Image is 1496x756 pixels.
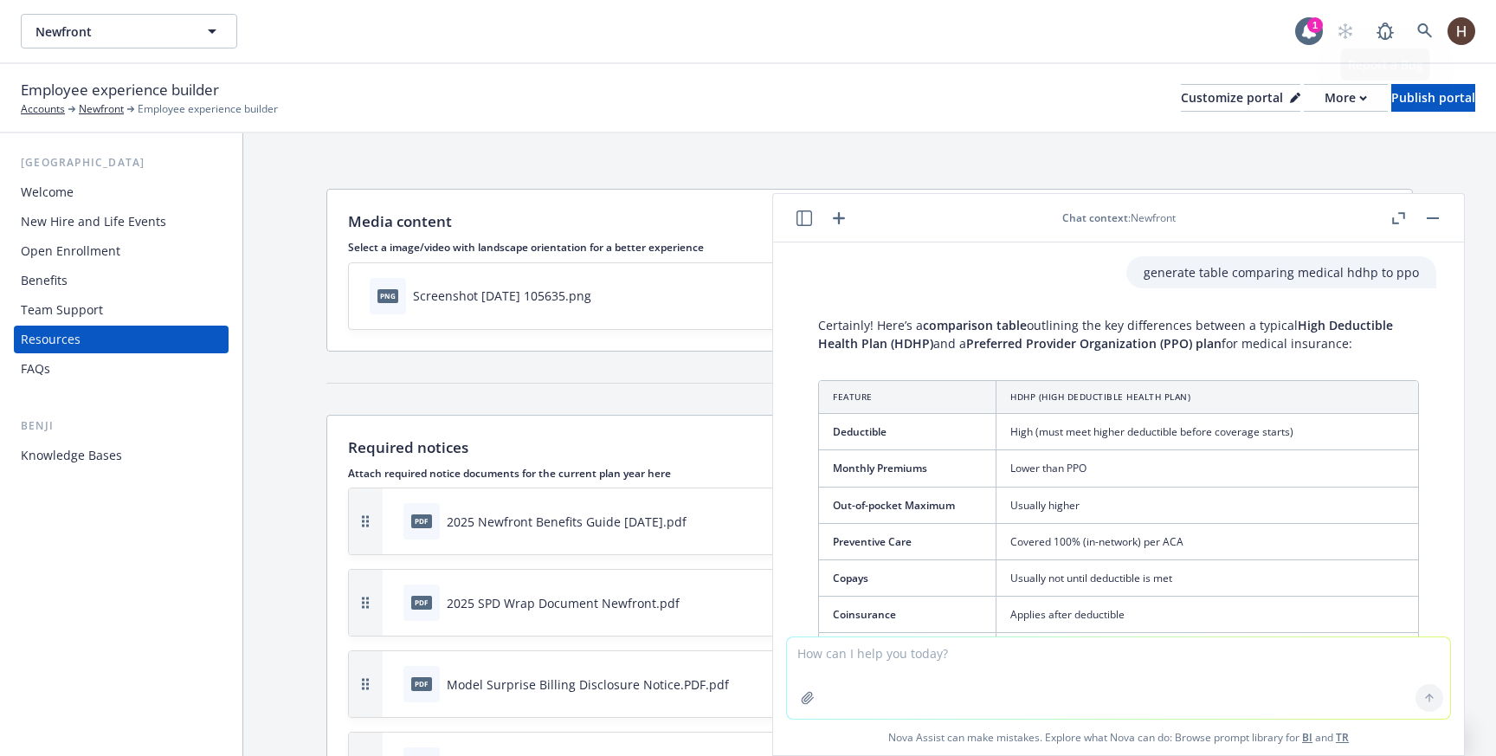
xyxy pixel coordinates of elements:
div: Welcome [21,178,74,206]
div: FAQs [21,355,50,383]
td: Applies after deductible [996,597,1464,633]
a: TR [1336,730,1349,745]
span: Monthly Premiums [833,461,927,475]
span: Preferred Provider Organization (PPO) plan [966,335,1222,352]
div: Screenshot [DATE] 105635.png [413,287,591,305]
button: More [1304,84,1388,112]
div: Knowledge Bases [21,442,122,469]
span: pdf [411,514,432,527]
a: Knowledge Bases [14,442,229,469]
a: Team Support [14,296,229,324]
a: Search [1408,14,1442,48]
div: Model Surprise Billing Disclosure Notice.PDF.pdf [447,675,729,694]
th: Feature [819,381,996,414]
td: Covered 100% (in-network) per ACA [996,523,1464,559]
a: Benefits [14,267,229,294]
div: 2025 SPD Wrap Document Newfront.pdf [447,594,680,612]
td: Usually not until deductible is met [996,559,1464,596]
span: Preventive Care [833,534,912,549]
a: Start snowing [1328,14,1363,48]
td: Lower than PPO [996,450,1464,487]
p: Attach required notice documents for the current plan year here [348,466,1391,481]
p: Required notices [348,436,468,459]
span: Employee experience builder [21,79,219,101]
div: Publish portal [1391,85,1475,111]
a: Open Enrollment [14,237,229,265]
span: pdf [411,596,432,609]
a: New Hire and Life Events [14,208,229,236]
div: 1 [1307,17,1323,33]
p: Select a image/video with landscape orientation for a better experience [348,240,1391,255]
div: Customize portal [1181,85,1300,111]
span: Newfront [35,23,185,41]
span: Chat context [1062,210,1128,225]
td: High (must meet higher deductible before coverage starts) [996,414,1464,450]
button: Customize portal [1181,84,1300,112]
div: Benji [14,417,229,435]
span: Employee experience builder [138,101,278,117]
td: Usually higher [996,487,1464,523]
div: Benefits [21,267,68,294]
div: : Newfront [849,210,1388,225]
span: Out-of-pocket Maximum [833,498,955,513]
div: Resources [21,326,81,353]
span: comparison table [923,317,1027,333]
div: [GEOGRAPHIC_DATA] [14,154,229,171]
button: Newfront [21,14,237,48]
a: Welcome [14,178,229,206]
div: More [1325,85,1367,111]
td: Can see any provider, but lower cost in-network [996,633,1464,669]
p: generate table comparing medical hdhp to ppo [1144,263,1419,281]
p: Media content [348,210,452,233]
span: Deductible [833,424,887,439]
span: Nova Assist can make mistakes. Explore what Nova can do: Browse prompt library for and [780,720,1457,755]
a: FAQs [14,355,229,383]
div: 2025 Newfront Benefits Guide [DATE].pdf [447,513,687,531]
span: Coinsurance [833,607,896,622]
a: Resources [14,326,229,353]
a: Accounts [21,101,65,117]
img: photo [1448,17,1475,45]
span: pdf [411,677,432,690]
button: Publish portal [1391,84,1475,112]
a: Report a Bug [1368,14,1402,48]
div: Open Enrollment [21,237,120,265]
p: Certainly! Here’s a outlining the key differences between a typical and a for medical insurance: [818,316,1419,352]
a: Newfront [79,101,124,117]
span: Copays [833,571,868,585]
span: png [377,289,398,302]
th: HDHP (High Deductible Health Plan) [996,381,1464,414]
div: New Hire and Life Events [21,208,166,236]
a: BI [1302,730,1312,745]
div: Team Support [21,296,103,324]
